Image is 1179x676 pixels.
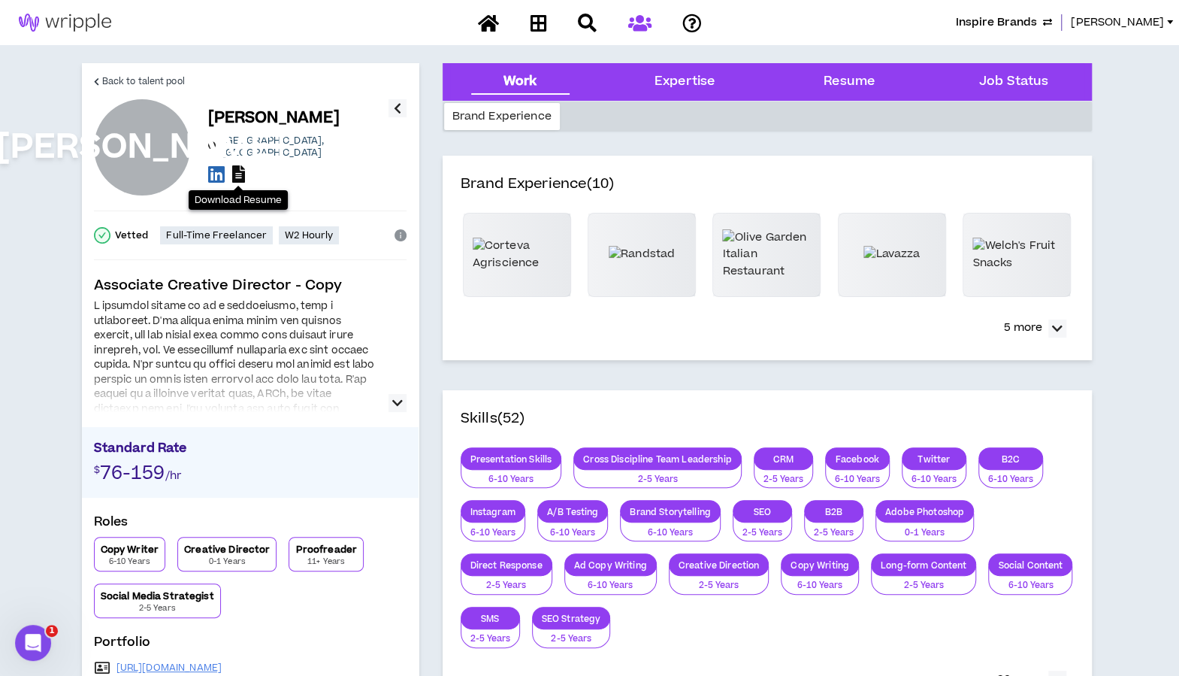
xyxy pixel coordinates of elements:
[473,238,561,271] img: Corteva Agriscience
[503,72,537,92] div: Work
[470,632,510,646] p: 2-5 Years
[285,229,333,241] p: W2 Hourly
[395,229,407,241] span: info-circle
[470,526,515,540] p: 6-10 Years
[733,514,792,542] button: 2-5 Years
[533,613,610,624] p: SEO Strategy
[754,453,812,465] p: CRM
[875,514,974,542] button: 0-1 Years
[461,506,525,517] p: Instagram
[979,72,1048,92] div: Job Status
[804,514,863,542] button: 2-5 Years
[470,473,552,487] p: 6-10 Years
[209,556,246,568] p: 0-1 Years
[902,453,966,465] p: Twitter
[461,453,561,465] p: Presentation Skills
[871,566,976,595] button: 2-5 Years
[733,506,791,517] p: SEO
[835,473,880,487] p: 6-10 Years
[46,625,58,637] span: 1
[876,506,973,517] p: Adobe Photoshop
[116,662,222,674] a: [URL][DOMAIN_NAME]
[763,473,803,487] p: 2-5 Years
[538,506,608,517] p: A/B Testing
[94,99,190,196] div: John A.
[881,579,966,593] p: 2-5 Years
[824,72,875,92] div: Resume
[826,453,889,465] p: Facebook
[165,468,180,484] span: /hr
[988,566,1072,595] button: 6-10 Years
[679,579,760,593] p: 2-5 Years
[574,579,647,593] p: 6-10 Years
[805,506,863,517] p: B2B
[94,275,407,296] p: Associate Creative Director - Copy
[166,229,267,241] p: Full-Time Freelancer
[208,108,340,129] p: [PERSON_NAME]
[972,238,1061,271] img: Welch's Fruit Snacks
[654,72,715,92] div: Expertise
[542,632,601,646] p: 2-5 Years
[742,526,782,540] p: 2-5 Years
[102,74,185,89] span: Back to talent pool
[956,14,1037,31] span: Inspire Brands
[109,556,150,568] p: 6-10 Years
[15,625,51,661] iframe: Intercom live chat
[754,460,813,489] button: 2-5 Years
[791,579,849,593] p: 6-10 Years
[574,453,740,465] p: Cross Discipline Team Leadership
[101,590,214,602] p: Social Media Strategist
[996,315,1074,342] button: 5 more
[863,246,920,262] img: Lavazza
[94,463,100,477] span: $
[573,460,741,489] button: 2-5 Years
[989,559,1072,571] p: Social Content
[583,473,731,487] p: 2-5 Years
[1004,320,1042,336] p: 5 more
[461,613,519,624] p: SMS
[115,229,149,241] p: Vetted
[911,473,957,487] p: 6-10 Years
[620,514,721,542] button: 6-10 Years
[547,526,599,540] p: 6-10 Years
[609,246,675,262] img: Randstad
[781,559,858,571] p: Copy Writing
[814,526,854,540] p: 2-5 Years
[461,408,525,429] h4: Skills (52)
[885,526,964,540] p: 0-1 Years
[461,620,520,648] button: 2-5 Years
[94,439,407,462] p: Standard Rate
[532,620,611,648] button: 2-5 Years
[956,14,1052,31] button: Inspire Brands
[94,63,185,99] a: Back to talent pool
[184,544,270,556] p: Creative Director
[94,227,110,244] span: check-circle
[998,579,1063,593] p: 6-10 Years
[461,566,552,595] button: 2-5 Years
[1071,14,1164,31] span: [PERSON_NAME]
[670,559,769,571] p: Creative Direction
[872,559,975,571] p: Long-form Content
[781,566,859,595] button: 6-10 Years
[630,526,711,540] p: 6-10 Years
[669,566,769,595] button: 2-5 Years
[222,135,388,159] p: [GEOGRAPHIC_DATA] , [GEOGRAPHIC_DATA]
[100,460,165,487] span: 76-159
[621,506,720,517] p: Brand Storytelling
[295,544,357,556] p: Proofreader
[722,229,811,280] img: Olive Garden Italian Restaurant
[825,460,890,489] button: 6-10 Years
[470,579,543,593] p: 2-5 Years
[979,453,1042,465] p: B2C
[461,514,525,542] button: 6-10 Years
[94,633,407,657] p: Portfolio
[564,566,657,595] button: 6-10 Years
[444,103,560,130] div: Brand Experience
[902,460,966,489] button: 6-10 Years
[461,559,552,571] p: Direct Response
[94,513,407,537] p: Roles
[988,473,1033,487] p: 6-10 Years
[565,559,656,571] p: Ad Copy Writing
[461,460,562,489] button: 6-10 Years
[978,460,1043,489] button: 6-10 Years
